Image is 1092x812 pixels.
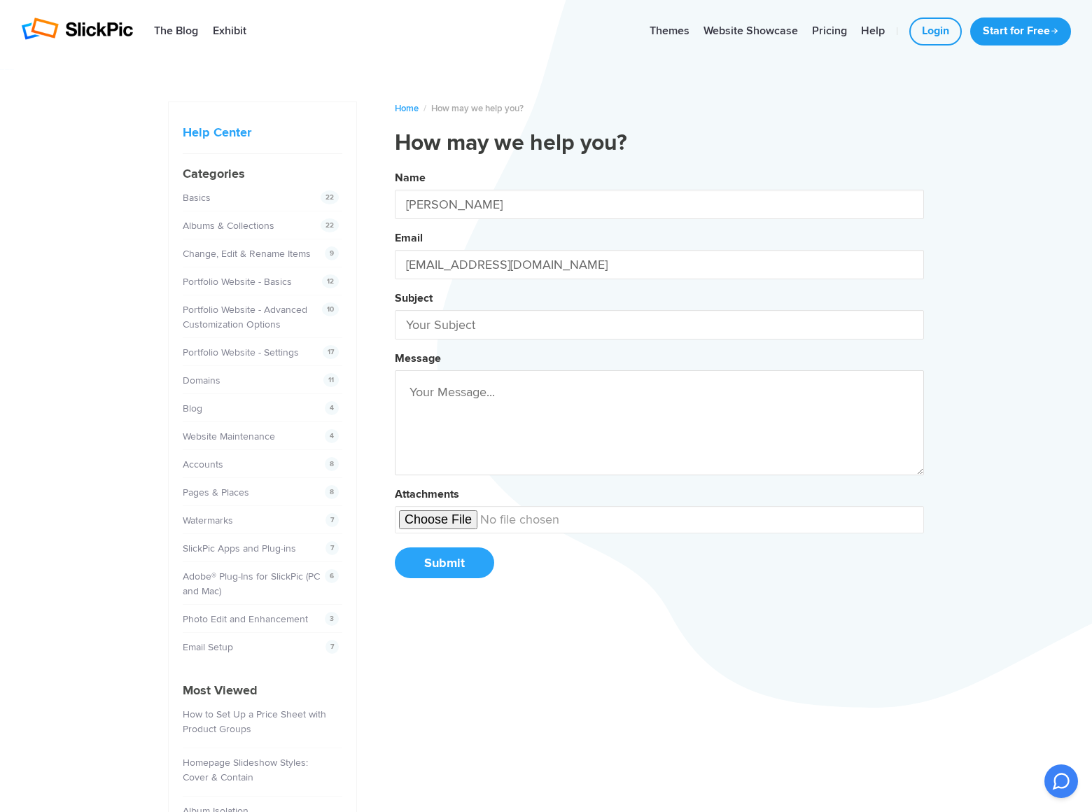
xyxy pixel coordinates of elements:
span: 8 [325,457,339,471]
a: Blog [183,402,202,414]
input: Your Email [395,250,924,279]
a: Pages & Places [183,486,249,498]
a: Watermarks [183,514,233,526]
span: 3 [325,612,339,626]
span: 22 [321,190,339,204]
span: 7 [325,640,339,654]
button: NameEmailSubjectMessageAttachmentsSubmit [395,166,924,593]
a: Accounts [183,458,223,470]
a: Email Setup [183,641,233,653]
a: SlickPic Apps and Plug-ins [183,542,296,554]
span: 8 [325,485,339,499]
span: 6 [325,569,339,583]
span: 7 [325,513,339,527]
span: 11 [323,373,339,387]
span: 4 [325,401,339,415]
input: undefined [395,506,924,533]
span: 10 [322,302,339,316]
a: Website Maintenance [183,430,275,442]
span: 9 [325,246,339,260]
a: Portfolio Website - Settings [183,346,299,358]
label: Subject [395,291,433,305]
a: Domains [183,374,220,386]
button: Submit [395,547,494,578]
input: Your Name [395,190,924,219]
a: Albums & Collections [183,220,274,232]
span: / [423,103,426,114]
a: Basics [183,192,211,204]
label: Name [395,171,426,185]
a: Portfolio Website - Basics [183,276,292,288]
span: How may we help you? [431,103,524,114]
a: Home [395,103,419,114]
h4: Categories [183,164,342,183]
span: 7 [325,541,339,555]
span: 22 [321,218,339,232]
span: 17 [323,345,339,359]
span: 4 [325,429,339,443]
a: Help Center [183,125,251,140]
a: Portfolio Website - Advanced Customization Options [183,304,307,330]
h1: How may we help you? [395,129,924,157]
label: Message [395,351,441,365]
input: Your Subject [395,310,924,339]
a: How to Set Up a Price Sheet with Product Groups [183,708,326,735]
a: Adobe® Plug-Ins for SlickPic (PC and Mac) [183,570,320,597]
label: Email [395,231,423,245]
a: Photo Edit and Enhancement [183,613,308,625]
label: Attachments [395,487,459,501]
span: 12 [322,274,339,288]
h4: Most Viewed [183,681,342,700]
a: Change, Edit & Rename Items [183,248,311,260]
a: Homepage Slideshow Styles: Cover & Contain [183,757,308,783]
